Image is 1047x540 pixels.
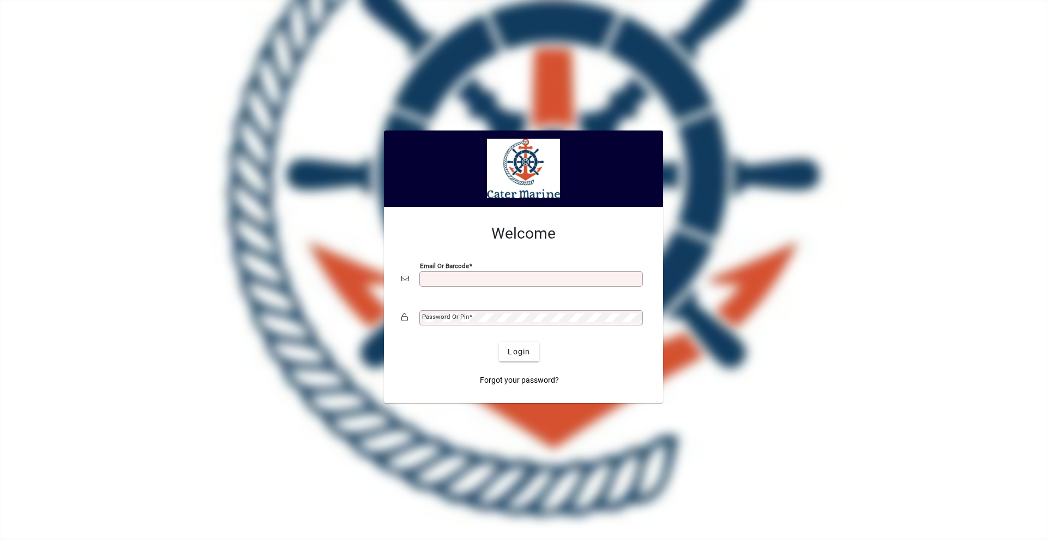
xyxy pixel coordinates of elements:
[508,346,530,358] span: Login
[420,262,469,270] mat-label: Email or Barcode
[476,370,563,390] a: Forgot your password?
[499,342,539,361] button: Login
[422,313,469,321] mat-label: Password or Pin
[480,375,559,386] span: Forgot your password?
[401,224,646,243] h2: Welcome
